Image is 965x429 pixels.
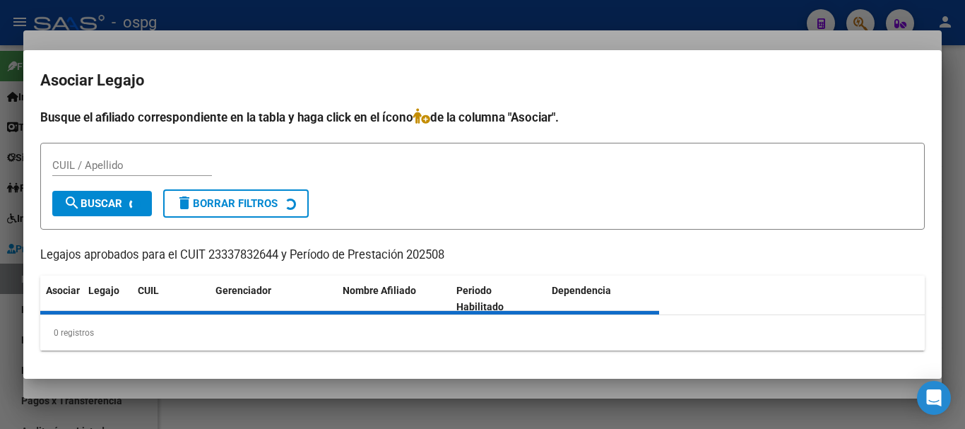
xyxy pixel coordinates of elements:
datatable-header-cell: Asociar [40,276,83,322]
div: Open Intercom Messenger [917,381,951,415]
mat-icon: delete [176,194,193,211]
span: Buscar [64,197,122,210]
span: Legajo [88,285,119,296]
button: Buscar [52,191,152,216]
datatable-header-cell: Dependencia [546,276,660,322]
datatable-header-cell: Gerenciador [210,276,337,322]
mat-icon: search [64,194,81,211]
datatable-header-cell: CUIL [132,276,210,322]
span: Asociar [46,285,80,296]
span: Gerenciador [215,285,271,296]
p: Legajos aprobados para el CUIT 23337832644 y Período de Prestación 202508 [40,247,925,264]
span: Nombre Afiliado [343,285,416,296]
datatable-header-cell: Nombre Afiliado [337,276,451,322]
span: Dependencia [552,285,611,296]
datatable-header-cell: Periodo Habilitado [451,276,546,322]
span: CUIL [138,285,159,296]
button: Borrar Filtros [163,189,309,218]
span: Periodo Habilitado [456,285,504,312]
datatable-header-cell: Legajo [83,276,132,322]
h4: Busque el afiliado correspondiente en la tabla y haga click en el ícono de la columna "Asociar". [40,108,925,127]
span: Borrar Filtros [176,197,278,210]
h2: Asociar Legajo [40,67,925,94]
div: 0 registros [40,315,925,351]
